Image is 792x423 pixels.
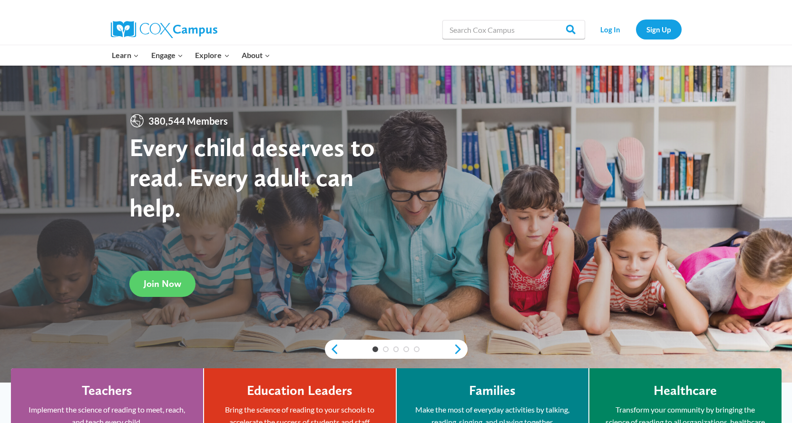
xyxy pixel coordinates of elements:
h4: Teachers [82,383,132,399]
img: Cox Campus [111,21,217,38]
span: 380,544 Members [145,113,232,128]
h4: Education Leaders [247,383,352,399]
a: Sign Up [636,20,682,39]
a: 4 [403,346,409,352]
h4: Healthcare [654,383,717,399]
span: Engage [151,49,183,61]
strong: Every child deserves to read. Every adult can help. [129,132,375,223]
a: 3 [393,346,399,352]
span: About [242,49,270,61]
a: 2 [383,346,389,352]
h4: Families [469,383,516,399]
div: content slider buttons [325,340,468,359]
a: next [453,344,468,355]
span: Learn [112,49,139,61]
span: Explore [195,49,229,61]
input: Search Cox Campus [442,20,585,39]
span: Join Now [144,278,181,289]
a: 5 [414,346,420,352]
a: Join Now [129,271,196,297]
a: previous [325,344,339,355]
nav: Primary Navigation [106,45,276,65]
nav: Secondary Navigation [590,20,682,39]
a: 1 [372,346,378,352]
a: Log In [590,20,631,39]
